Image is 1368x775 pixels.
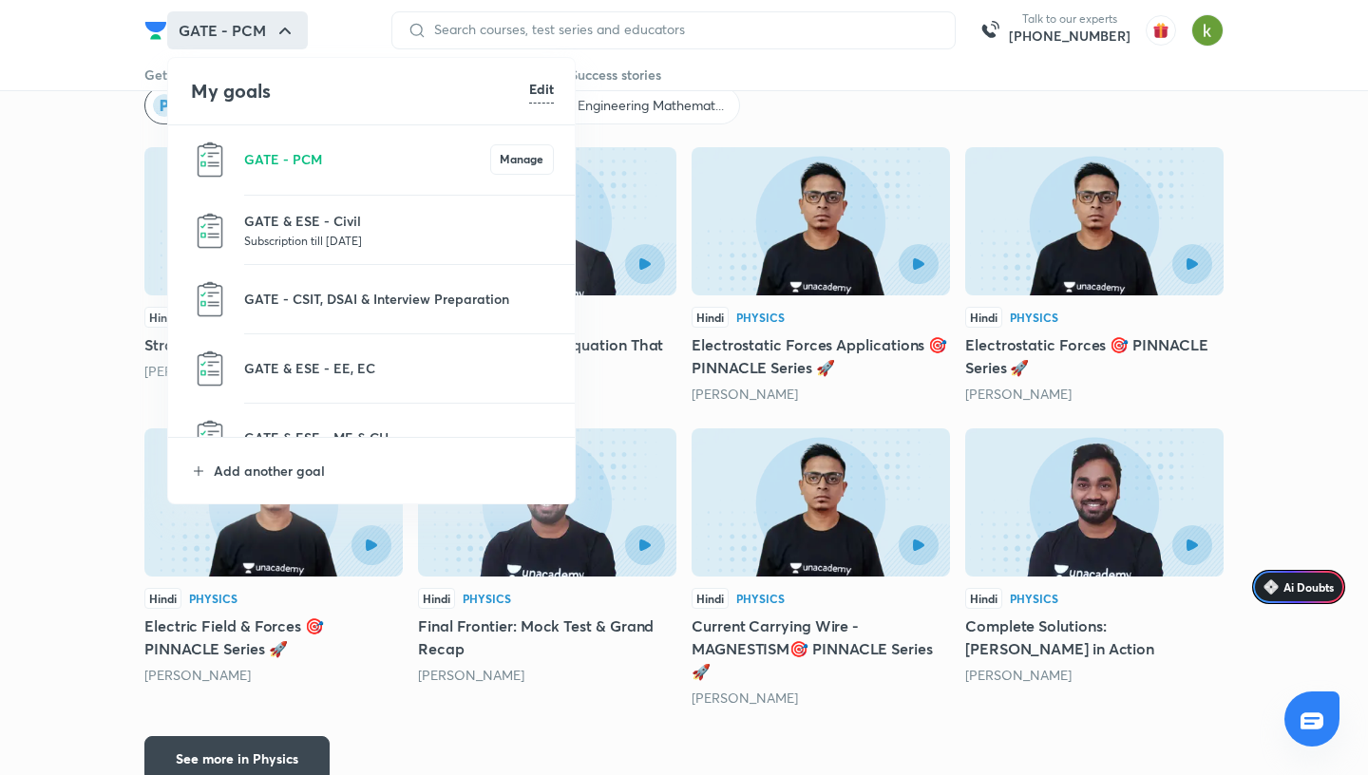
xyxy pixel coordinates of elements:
[244,149,490,169] p: GATE - PCM
[191,77,529,105] h4: My goals
[490,144,554,175] button: Manage
[191,419,229,457] img: GATE & ESE - ME & CH
[244,231,554,250] p: Subscription till [DATE]
[244,427,554,447] p: GATE & ESE - ME & CH
[244,211,554,231] p: GATE & ESE - Civil
[529,79,554,99] h6: Edit
[191,212,229,250] img: GATE & ESE - Civil
[191,141,229,179] img: GATE - PCM
[214,461,554,481] p: Add another goal
[191,280,229,318] img: GATE - CSIT, DSAI & Interview Preparation
[191,350,229,387] img: GATE & ESE - EE, EC
[244,289,554,309] p: GATE - CSIT, DSAI & Interview Preparation
[244,358,554,378] p: GATE & ESE - EE, EC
